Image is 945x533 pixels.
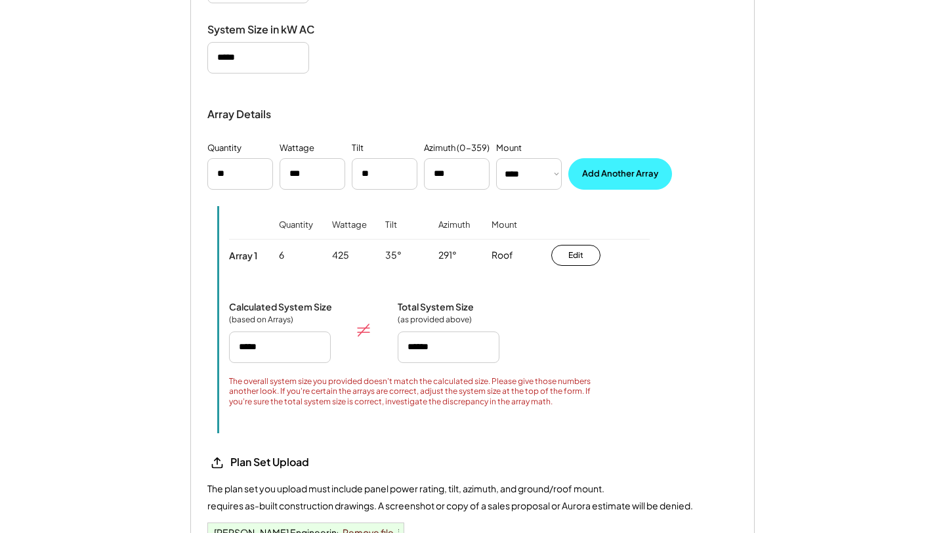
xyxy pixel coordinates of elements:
[385,249,402,262] div: 35°
[438,249,457,262] div: 291°
[280,142,314,155] div: Wattage
[385,219,397,249] div: Tilt
[229,314,295,325] div: (based on Arrays)
[229,376,606,407] div: The overall system size you provided doesn't match the calculated size. Please give those numbers...
[398,301,474,312] div: Total System Size
[492,219,517,249] div: Mount
[229,249,257,261] div: Array 1
[207,106,273,122] div: Array Details
[551,245,600,266] button: Edit
[568,158,672,190] button: Add Another Array
[496,142,522,155] div: Mount
[207,142,241,155] div: Quantity
[352,142,364,155] div: Tilt
[279,219,313,249] div: Quantity
[332,219,367,249] div: Wattage
[207,499,693,513] div: requires as-built construction drawings. A screenshot or copy of a sales proposal or Aurora estim...
[424,142,490,155] div: Azimuth (0-359)
[207,23,339,37] div: System Size in kW AC
[207,482,604,496] div: The plan set you upload must include panel power rating, tilt, azimuth, and ground/roof mount.
[492,249,513,262] div: Roof
[438,219,470,249] div: Azimuth
[398,314,472,325] div: (as provided above)
[229,301,332,312] div: Calculated System Size
[279,249,284,262] div: 6
[230,456,362,469] div: Plan Set Upload
[332,249,349,262] div: 425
